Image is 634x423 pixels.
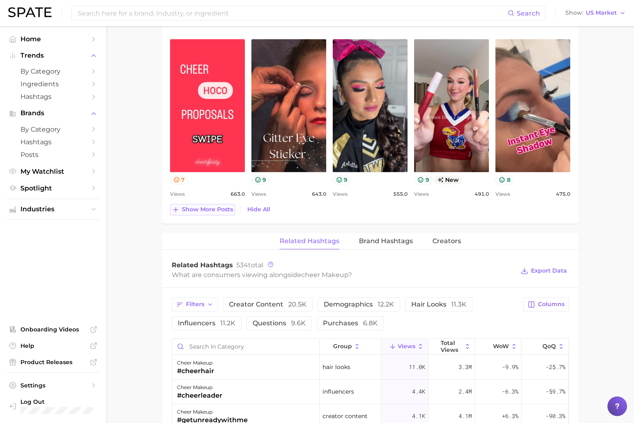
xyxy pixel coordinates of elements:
span: Views [414,189,429,199]
button: 8 [495,176,514,184]
button: Filters [172,298,218,311]
span: 12.2k [378,300,394,308]
img: SPATE [8,7,52,17]
span: Total Views [441,340,462,353]
button: QoQ [522,339,568,355]
span: +6.3% [502,411,518,421]
button: 7 [170,176,188,184]
span: QoQ [542,343,556,349]
a: Log out. Currently logged in with e-mail curan@hayden.com. [7,396,100,416]
span: -90.3% [546,411,565,421]
span: Posts [20,151,86,159]
span: Export Data [531,267,567,274]
span: Show [565,11,583,15]
span: group [333,343,352,349]
span: Hashtags [20,138,86,146]
button: Show more posts [170,204,235,215]
span: Views [251,189,266,199]
span: Columns [538,301,565,308]
button: cheer makeup#cheerleaderinfluencers4.4k2.4m-6.3%-59.7% [172,380,569,404]
button: Brands [7,107,100,119]
span: 4.1k [412,411,425,421]
button: Columns [523,298,569,311]
span: 555.0 [393,189,408,199]
button: Trends [7,49,100,62]
span: hair looks [323,362,350,372]
span: Views [170,189,185,199]
span: 11.3k [451,300,466,308]
a: Product Releases [7,356,100,368]
span: 9.6k [291,319,306,327]
span: Product Releases [20,358,86,366]
span: 663.0 [231,189,245,199]
div: #cheerhair [177,366,214,376]
button: 9 [414,176,432,184]
span: Related Hashtags [172,261,233,269]
span: Trends [20,52,86,59]
a: Home [7,33,100,45]
span: Industries [20,206,86,213]
span: My Watchlist [20,168,86,175]
div: #cheerleader [177,391,222,401]
span: Spotlight [20,184,86,192]
span: 3.3m [459,362,472,372]
div: What are consumers viewing alongside ? [172,269,515,280]
span: creator content [323,411,367,421]
span: Help [20,342,86,349]
input: Search here for a brand, industry, or ingredient [77,6,508,20]
span: Ingredients [20,80,86,88]
span: Related Hashtags [280,237,339,245]
span: Views [398,343,415,349]
span: Brands [20,110,86,117]
input: Search in category [172,339,319,354]
span: -6.3% [502,387,518,396]
a: Onboarding Videos [7,323,100,336]
button: 9 [333,176,351,184]
button: 9 [251,176,270,184]
span: Views [333,189,347,199]
a: Settings [7,379,100,392]
span: 4.4k [412,387,425,396]
span: Log Out [20,398,93,405]
span: -59.7% [546,387,565,396]
button: ShowUS Market [563,8,628,18]
a: Help [7,340,100,352]
a: Hashtags [7,136,100,148]
span: purchases [323,320,378,327]
button: group [320,339,382,355]
button: Hide All [245,204,272,215]
button: Industries [7,203,100,215]
span: 11.0k [409,362,425,372]
span: cheer makeup [301,271,348,279]
a: by Category [7,123,100,136]
span: Hashtags [20,93,86,101]
span: 6.8k [363,319,378,327]
span: 475.0 [556,189,570,199]
span: creator content [229,301,307,308]
span: Search [517,9,540,17]
span: total [236,261,263,269]
div: cheer makeup [177,383,222,392]
span: 491.0 [475,189,489,199]
span: 20.5k [288,300,307,308]
span: influencers [178,320,235,327]
a: My Watchlist [7,165,100,178]
button: cheer makeup#cheerhairhair looks11.0k3.3m-9.9%-25.7% [172,355,569,380]
span: Settings [20,382,86,389]
span: 11.2k [220,319,235,327]
button: Total Views [428,339,475,355]
a: by Category [7,65,100,78]
span: Brand Hashtags [359,237,413,245]
span: 534 [236,261,248,269]
span: Filters [186,301,204,308]
span: Creators [432,237,461,245]
a: Spotlight [7,182,100,195]
span: by Category [20,67,86,75]
span: Home [20,35,86,43]
button: Views [381,339,428,355]
span: WoW [493,343,509,349]
span: hair looks [411,301,466,308]
a: Posts [7,148,100,161]
span: influencers [323,387,354,396]
a: Ingredients [7,78,100,90]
